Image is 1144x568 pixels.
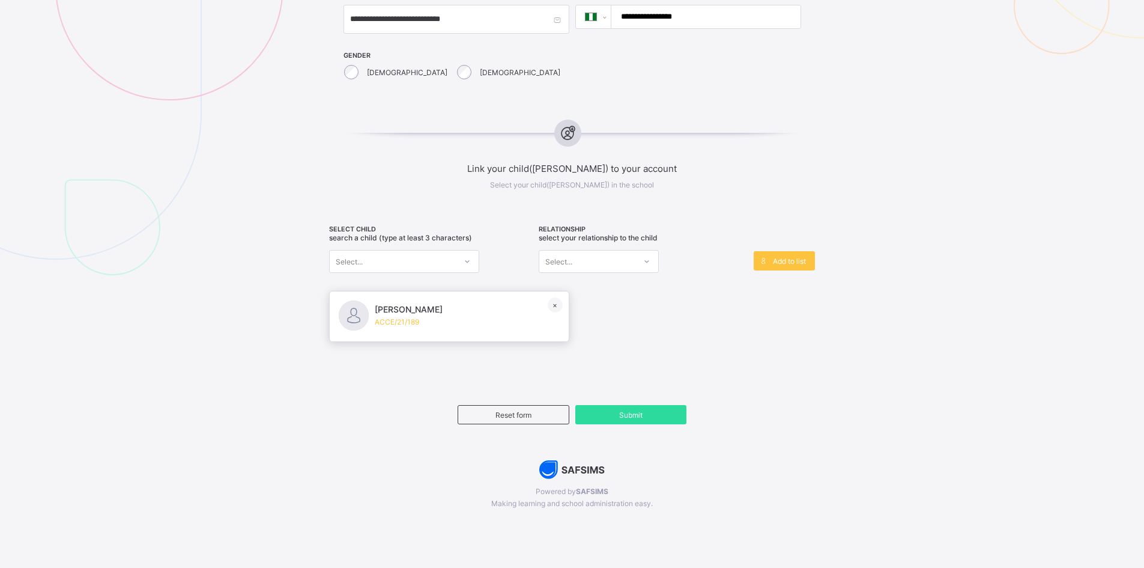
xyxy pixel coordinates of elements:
span: [PERSON_NAME] [375,304,443,314]
span: Powered by [286,487,858,496]
b: SAFSIMS [576,487,608,496]
span: Submit [584,411,678,420]
span: Add to list [773,257,806,266]
img: AdK1DDW6R+oPwAAAABJRU5ErkJggg== [539,460,605,479]
span: SELECT CHILD [329,225,533,233]
span: Select your relationship to the child [539,233,658,242]
span: Making learning and school administration easy. [286,499,858,508]
span: GENDER [344,52,569,60]
div: × [548,298,563,313]
span: Link your child([PERSON_NAME]) to your account [286,163,858,174]
label: [DEMOGRAPHIC_DATA] [367,68,447,77]
label: [DEMOGRAPHIC_DATA] [480,68,560,77]
div: Select... [545,250,572,273]
span: Reset form [467,411,560,420]
div: Select... [336,250,363,273]
span: Search a child (type at least 3 characters) [329,233,472,242]
span: ACCE/21/189 [375,317,443,326]
span: RELATIONSHIP [539,225,742,233]
span: Select your child([PERSON_NAME]) in the school [490,180,654,189]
